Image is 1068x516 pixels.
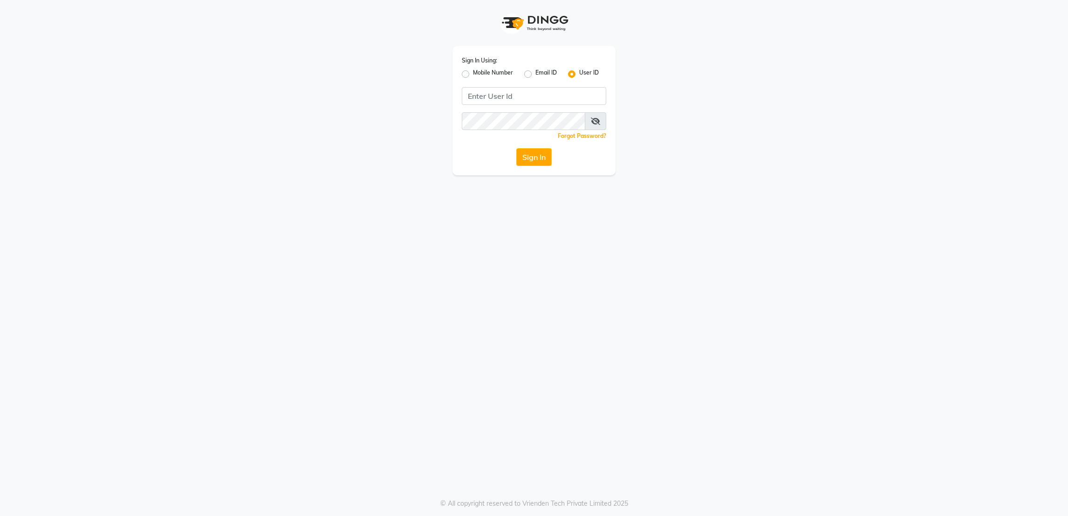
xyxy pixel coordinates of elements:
label: User ID [579,69,599,80]
label: Mobile Number [473,69,513,80]
input: Username [462,112,585,130]
input: Username [462,87,606,105]
a: Forgot Password? [558,132,606,139]
button: Sign In [516,148,552,166]
label: Sign In Using: [462,56,497,65]
img: logo1.svg [497,9,571,37]
label: Email ID [535,69,557,80]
